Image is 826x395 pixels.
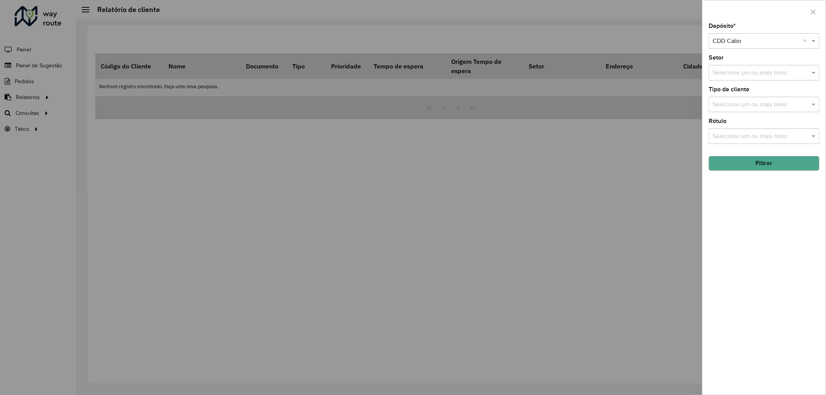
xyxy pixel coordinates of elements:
span: Clear all [803,36,810,46]
label: Depósito [709,21,736,31]
button: Filtrar [709,156,819,171]
label: Rótulo [709,116,726,126]
label: Setor [709,53,724,62]
label: Tipo de cliente [709,85,749,94]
